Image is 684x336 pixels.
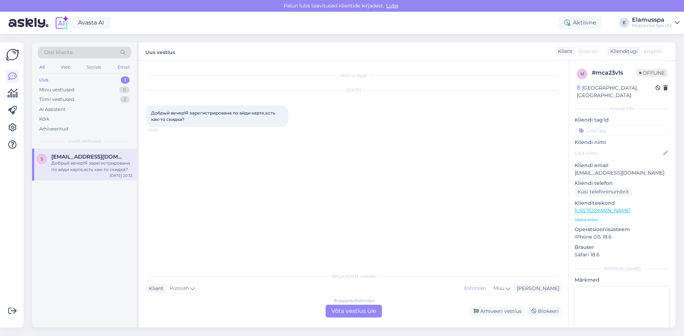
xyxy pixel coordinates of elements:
p: Safari 18.6 [575,251,670,258]
p: Klienditeekond [575,199,670,207]
input: Lisa tag [575,125,670,136]
span: Russian [579,48,598,55]
p: Märkmed [575,276,670,284]
div: [PERSON_NAME] [514,285,559,292]
div: Võta vestlus üle [326,305,382,318]
div: [PERSON_NAME] [575,266,670,272]
div: Kliendi info [575,106,670,112]
div: Kõik [39,116,50,123]
div: Klient [146,285,164,292]
div: Elamusspa [632,17,672,23]
div: 2 [120,96,130,103]
img: Askly Logo [6,48,19,62]
div: Blokeeri [527,306,561,316]
label: Uus vestlus [145,47,175,56]
a: ElamusspaMustamäe Spa OÜ [632,17,680,28]
div: Küsi telefoninumbrit [575,187,632,197]
span: Uued vestlused [68,138,101,144]
div: Socials [85,63,103,72]
div: [DATE] 20:32 [110,173,133,178]
p: Kliendi email [575,162,670,169]
a: [URL][DOMAIN_NAME] [575,207,631,214]
div: E [619,18,629,28]
div: 1 [121,76,130,84]
div: Mustamäe Spa OÜ [632,23,672,28]
div: Добрый вечер!Я зарегистрирована по айди карте,есть как-то скидка? [51,160,133,173]
div: Klienditugi [607,48,638,55]
div: Valige keel ja vastake [146,273,561,279]
p: [EMAIL_ADDRESS][DOMAIN_NAME] [575,169,670,177]
div: # mca23v1s [592,69,636,77]
div: Russian to Estonian [334,298,374,304]
p: Kliendi nimi [575,139,670,146]
span: Offline [636,69,668,77]
div: Uus [39,76,48,84]
a: Avasta AI [72,17,110,29]
span: English [644,48,662,55]
div: Estonian [461,283,489,294]
div: Web [59,63,72,72]
p: Kliendi tag'id [575,116,670,124]
span: Добрый вечер!Я зарегистрирована по айди карте,есть как-то скидка? [151,110,276,122]
div: Minu vestlused [39,86,74,94]
div: [GEOGRAPHIC_DATA], [GEOGRAPHIC_DATA] [577,84,655,99]
span: m [580,71,584,76]
div: AI Assistent [39,106,66,113]
span: Russian [170,284,189,292]
div: Arhiveeritud [39,126,68,133]
div: [DATE] [146,87,561,94]
p: Operatsioonisüsteem [575,226,670,233]
input: Lisa nimi [575,149,662,157]
div: Klient [555,48,572,55]
div: 0 [119,86,130,94]
span: Luba [384,2,400,9]
p: Kliendi telefon [575,180,670,187]
span: Otsi kliente [44,49,73,56]
div: Arhiveeri vestlus [470,306,524,316]
div: All [38,63,46,72]
div: Email [116,63,131,72]
p: Vaata edasi ... [575,217,670,223]
span: 20:32 [148,127,175,133]
span: s [41,156,43,161]
div: Tiimi vestlused [39,96,74,103]
div: Vestlus algas [146,72,561,79]
p: iPhone OS 18.6 [575,233,670,241]
div: Aktiivne [559,16,602,29]
span: Muu [493,285,504,291]
img: explore-ai [54,15,69,30]
span: serhiiikoa@gmail.com [51,154,125,160]
p: Brauser [575,244,670,251]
